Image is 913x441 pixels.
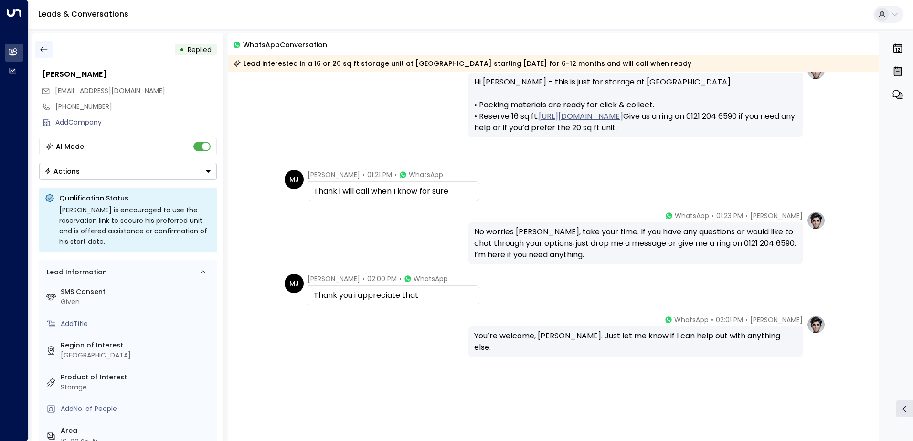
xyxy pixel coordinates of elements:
[409,170,443,179] span: WhatsApp
[675,211,709,220] span: WhatsApp
[414,274,448,283] span: WhatsApp
[285,170,304,189] div: MJ
[61,426,213,436] label: Area
[314,290,473,301] div: Thank you i appreciate that
[674,315,709,325] span: WhatsApp
[61,297,213,307] div: Given
[55,86,165,96] span: martinjenns3427@gmail.com
[367,274,397,283] span: 02:00 PM
[61,319,213,329] div: AddTitle
[233,59,691,68] div: Lead interested in a 16 or 20 sq ft storage unit at [GEOGRAPHIC_DATA] starting [DATE] for 6-12 mo...
[362,170,365,179] span: •
[745,211,748,220] span: •
[61,287,213,297] label: SMS Consent
[539,111,623,122] a: [URL][DOMAIN_NAME]
[745,315,748,325] span: •
[399,274,402,283] span: •
[39,163,217,180] div: Button group with a nested menu
[716,315,743,325] span: 02:01 PM
[474,330,797,353] div: You’re welcome, [PERSON_NAME]. Just let me know if I can help out with anything else.
[285,274,304,293] div: MJ
[308,170,360,179] span: [PERSON_NAME]
[394,170,397,179] span: •
[61,382,213,392] div: Storage
[56,142,84,151] div: AI Mode
[39,163,217,180] button: Actions
[61,372,213,382] label: Product of Interest
[308,274,360,283] span: [PERSON_NAME]
[750,211,803,220] span: [PERSON_NAME]
[61,350,213,360] div: [GEOGRAPHIC_DATA]
[61,404,213,414] div: AddNo. of People
[188,45,212,54] span: Replied
[61,340,213,350] label: Region of Interest
[807,211,826,230] img: profile-logo.png
[362,274,365,283] span: •
[38,9,128,20] a: Leads & Conversations
[59,205,211,247] div: [PERSON_NAME] is encouraged to use the reservation link to secure his preferred unit and is offer...
[42,69,217,80] div: [PERSON_NAME]
[59,193,211,203] p: Qualification Status
[807,315,826,334] img: profile-logo.png
[711,211,714,220] span: •
[44,167,80,176] div: Actions
[43,267,107,277] div: Lead Information
[243,39,327,50] span: WhatsApp Conversation
[55,102,217,112] div: [PHONE_NUMBER]
[711,315,713,325] span: •
[367,170,392,179] span: 01:21 PM
[474,76,797,134] div: Hi [PERSON_NAME] – this is just for storage at [GEOGRAPHIC_DATA]. • Packing materials are ready f...
[716,211,743,220] span: 01:23 PM
[180,41,184,58] div: •
[55,117,217,127] div: AddCompany
[474,226,797,261] div: No worries [PERSON_NAME], take your time. If you have any questions or would like to chat through...
[55,86,165,95] span: [EMAIL_ADDRESS][DOMAIN_NAME]
[750,315,803,325] span: [PERSON_NAME]
[314,186,473,197] div: Thank i will call when I know for sure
